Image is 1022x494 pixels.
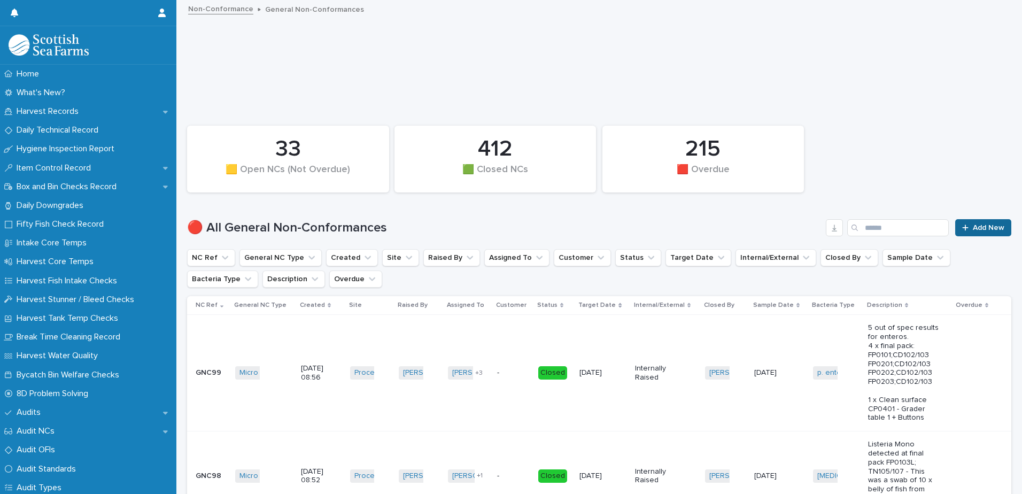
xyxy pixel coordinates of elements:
[12,332,129,342] p: Break Time Cleaning Record
[423,249,480,266] button: Raised By
[665,249,731,266] button: Target Date
[12,163,99,173] p: Item Control Record
[12,407,49,418] p: Audits
[735,249,816,266] button: Internal/External
[188,2,253,14] a: Non-Conformance
[9,34,89,56] img: mMrefqRFQpe26GRNOUkG
[326,249,378,266] button: Created
[817,472,875,481] a: [MEDICAL_DATA]
[579,472,615,481] p: [DATE]
[497,368,530,377] p: -
[12,182,125,192] p: Box and Bin Checks Record
[234,299,287,311] p: General NC Type
[12,144,123,154] p: Hygiene Inspection Report
[635,467,671,485] p: Internally Raised
[403,472,461,481] a: [PERSON_NAME]
[329,271,382,288] button: Overdue
[477,473,483,479] span: + 1
[973,224,1004,231] span: Add New
[12,313,127,323] p: Harvest Tank Temp Checks
[579,368,615,377] p: [DATE]
[239,472,301,481] a: Micro Out of Spec
[196,299,218,311] p: NC Ref
[538,469,567,483] div: Closed
[187,220,822,236] h1: 🔴 All General Non-Conformances
[634,299,685,311] p: Internal/External
[812,299,855,311] p: Bacteria Type
[754,472,790,481] p: [DATE]
[12,200,92,211] p: Daily Downgrades
[621,136,786,163] div: 215
[349,299,362,311] p: Site
[205,136,371,163] div: 33
[187,271,258,288] button: Bacteria Type
[12,464,84,474] p: Audit Standards
[621,164,786,187] div: 🟥 Overdue
[709,472,768,481] a: [PERSON_NAME]
[354,368,484,377] a: Processing/Lerwick Factory (Gremista)
[12,88,74,98] p: What's New?
[447,299,484,311] p: Assigned To
[12,69,48,79] p: Home
[239,368,301,377] a: Micro Out of Spec
[187,315,1011,431] tr: GNC99GNC99 Micro Out of Spec [DATE] 08:56Processing/Lerwick Factory (Gremista) [PERSON_NAME] [PER...
[398,299,428,311] p: Raised By
[382,249,419,266] button: Site
[12,125,107,135] p: Daily Technical Record
[537,299,558,311] p: Status
[12,426,63,436] p: Audit NCs
[205,164,371,187] div: 🟨 Open NCs (Not Overdue)
[867,299,902,311] p: Description
[12,106,87,117] p: Harvest Records
[817,368,894,377] a: p. enterobacteriaceae
[882,249,950,266] button: Sample Date
[709,368,768,377] a: [PERSON_NAME]
[301,467,337,485] p: [DATE] 08:52
[301,364,337,382] p: [DATE] 08:56
[196,469,223,481] p: GNC98
[12,257,102,267] p: Harvest Core Temps
[12,370,128,380] p: Bycatch Bin Welfare Checks
[615,249,661,266] button: Status
[554,249,611,266] button: Customer
[12,219,112,229] p: Fifty Fish Check Record
[265,3,364,14] p: General Non-Conformances
[753,299,794,311] p: Sample Date
[187,249,235,266] button: NC Ref
[635,364,671,382] p: Internally Raised
[262,271,325,288] button: Description
[538,366,567,380] div: Closed
[578,299,616,311] p: Target Date
[12,389,97,399] p: 8D Problem Solving
[955,219,1011,236] a: Add New
[413,164,578,187] div: 🟩 Closed NCs
[413,136,578,163] div: 412
[452,368,510,377] a: [PERSON_NAME]
[497,472,530,481] p: -
[956,299,982,311] p: Overdue
[484,249,549,266] button: Assigned To
[12,295,143,305] p: Harvest Stunner / Bleed Checks
[354,472,484,481] a: Processing/Lerwick Factory (Gremista)
[452,472,510,481] a: [PERSON_NAME]
[847,219,949,236] input: Search
[475,370,483,376] span: + 3
[12,483,70,493] p: Audit Types
[868,323,939,422] p: 5 out of spec results for enteros. 4 x final pack: FP0101;CD102/103 FP0201;CD102/103 FP0202;CD102...
[12,238,95,248] p: Intake Core Temps
[754,368,790,377] p: [DATE]
[403,368,461,377] a: [PERSON_NAME]
[239,249,322,266] button: General NC Type
[704,299,734,311] p: Closed By
[12,276,126,286] p: Harvest Fish Intake Checks
[820,249,878,266] button: Closed By
[300,299,325,311] p: Created
[12,445,64,455] p: Audit OFIs
[12,351,106,361] p: Harvest Water Quality
[496,299,527,311] p: Customer
[196,366,223,377] p: GNC99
